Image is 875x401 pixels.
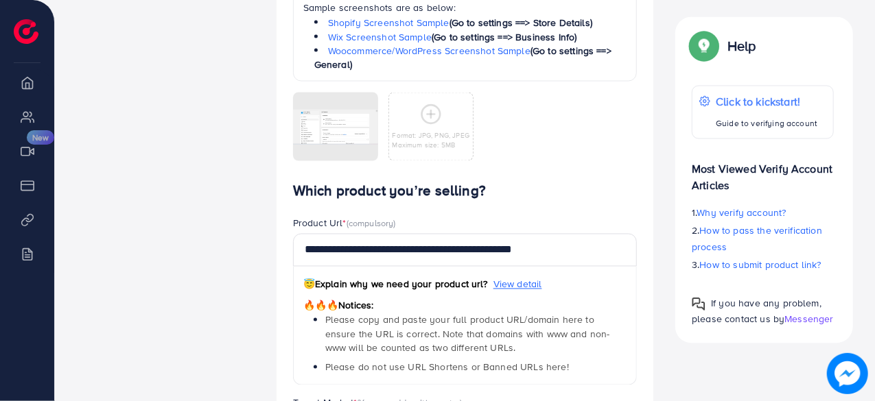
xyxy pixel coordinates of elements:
[328,16,450,29] a: Shopify Screenshot Sample
[697,206,786,219] span: Why verify account?
[14,19,38,44] img: logo
[493,278,542,291] span: View detail
[303,299,338,313] span: 🔥🔥🔥
[328,30,432,44] a: Wix Screenshot Sample
[303,278,488,291] span: Explain why we need your product url?
[325,361,569,374] span: Please do not use URL Shortens or Banned URLs here!
[692,222,834,255] p: 2.
[303,299,374,313] span: Notices:
[692,297,705,311] img: Popup guide
[293,110,378,145] img: img uploaded
[827,353,868,394] img: image
[692,204,834,221] p: 1.
[716,93,817,109] p: Click to kickstart!
[692,149,834,193] p: Most Viewed Verify Account Articles
[328,44,530,58] a: Woocommerce/WordPress Screenshot Sample
[432,30,576,44] span: (Go to settings ==> Business Info)
[293,183,638,200] h4: Which product you’re selling?
[692,296,821,326] span: If you have any problem, please contact us by
[450,16,592,29] span: (Go to settings ==> Store Details)
[716,114,817,131] p: Guide to verifying account
[784,312,833,326] span: Messenger
[692,33,716,58] img: Popup guide
[692,256,834,273] p: 3.
[325,313,610,355] span: Please copy and paste your full product URL/domain here to ensure the URL is correct. Note that d...
[293,217,396,230] label: Product Url
[692,223,822,254] span: How to pass the verification process
[393,131,470,141] p: Format: JPG, PNG, JPEG
[314,44,611,71] span: (Go to settings ==> General)
[727,37,756,53] p: Help
[700,258,821,271] span: How to submit product link?
[347,217,396,230] span: (compulsory)
[393,141,470,150] p: Maximum size: 5MB
[303,278,315,291] span: 😇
